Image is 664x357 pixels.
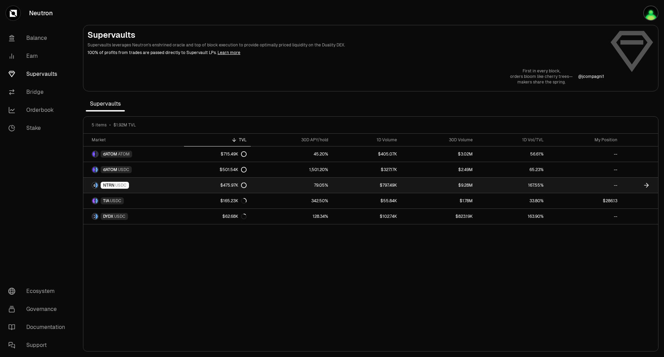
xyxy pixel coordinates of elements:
a: 128.34% [251,209,332,224]
a: TIA LogoUSDC LogoTIAUSDC [83,193,184,208]
a: $797.49K [332,178,401,193]
p: 100% of profits from trades are passed directly to Supervault LPs. [87,50,604,56]
a: NTRN LogoUSDC LogoNTRNUSDC [83,178,184,193]
div: 30D APY/hold [255,137,328,143]
p: First in every block, [510,68,573,74]
a: $405.07K [332,146,401,162]
a: 163.90% [477,209,548,224]
a: -- [548,209,621,224]
span: dATOM [103,167,117,172]
span: DYDX [103,214,113,219]
a: 33.80% [477,193,548,208]
a: $62.68K [184,209,251,224]
span: USDC [118,167,129,172]
p: @ jcompagni1 [578,74,604,79]
span: USDC [115,182,127,188]
span: TIA [103,198,109,204]
a: First in every block,orders bloom like cherry trees—makers share the spring. [510,68,573,85]
img: USDC Logo [95,198,98,204]
p: orders bloom like cherry trees— [510,74,573,79]
a: 342.50% [251,193,332,208]
div: $715.49K [221,151,247,157]
a: 45.20% [251,146,332,162]
a: 56.61% [477,146,548,162]
span: dATOM [103,151,117,157]
div: 30D Volume [405,137,472,143]
a: $1.78M [401,193,477,208]
div: $62.68K [222,214,247,219]
a: $3.02M [401,146,477,162]
a: 65.23% [477,162,548,177]
a: $501.54K [184,162,251,177]
img: ATOM Logo [95,151,98,157]
a: $102.74K [332,209,401,224]
div: $165.23K [220,198,247,204]
a: dATOM LogoUSDC LogodATOMUSDC [83,162,184,177]
a: Ecosystem [3,282,75,300]
span: NTRN [103,182,114,188]
img: USDC Logo [95,214,98,219]
div: TVL [188,137,247,143]
a: Orderbook [3,101,75,119]
div: $501.54K [220,167,247,172]
a: $327.17K [332,162,401,177]
a: DYDX LogoUSDC LogoDYDXUSDC [83,209,184,224]
img: USDC Logo [95,167,98,172]
div: 1D Volume [336,137,397,143]
a: Learn more [218,50,240,55]
span: ATOM [118,151,130,157]
span: Supervaults [86,97,125,111]
a: Stake [3,119,75,137]
a: $2.49M [401,162,477,177]
span: $1.92M TVL [113,122,136,128]
img: USDC Logo [95,182,98,188]
a: $823.19K [401,209,477,224]
a: Support [3,336,75,354]
a: $165.23K [184,193,251,208]
a: $55.84K [332,193,401,208]
div: Market [92,137,180,143]
a: -- [548,146,621,162]
a: 79.05% [251,178,332,193]
img: dATOM Logo [92,167,95,172]
img: NTRN Logo [92,182,95,188]
span: 5 items [92,122,107,128]
a: @jcompagni1 [578,74,604,79]
a: -- [548,178,621,193]
a: $286.13 [548,193,621,208]
a: 167.55% [477,178,548,193]
p: makers share the spring. [510,79,573,85]
a: $9.28M [401,178,477,193]
a: Governance [3,300,75,318]
img: TIA Logo [92,198,95,204]
div: $475.97K [220,182,247,188]
img: Antoine BdV (ATOM) [644,6,658,20]
a: $715.49K [184,146,251,162]
p: Supervaults leverages Neutron's enshrined oracle and top of block execution to provide optimally ... [87,42,604,48]
a: Bridge [3,83,75,101]
a: Supervaults [3,65,75,83]
a: -- [548,162,621,177]
div: My Position [552,137,617,143]
a: 1,501.20% [251,162,332,177]
h2: Supervaults [87,29,604,41]
a: Documentation [3,318,75,336]
a: dATOM LogoATOM LogodATOMATOM [83,146,184,162]
a: Balance [3,29,75,47]
div: 1D Vol/TVL [481,137,544,143]
span: USDC [114,214,126,219]
img: DYDX Logo [92,214,95,219]
a: Earn [3,47,75,65]
span: USDC [110,198,121,204]
a: $475.97K [184,178,251,193]
img: dATOM Logo [92,151,95,157]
